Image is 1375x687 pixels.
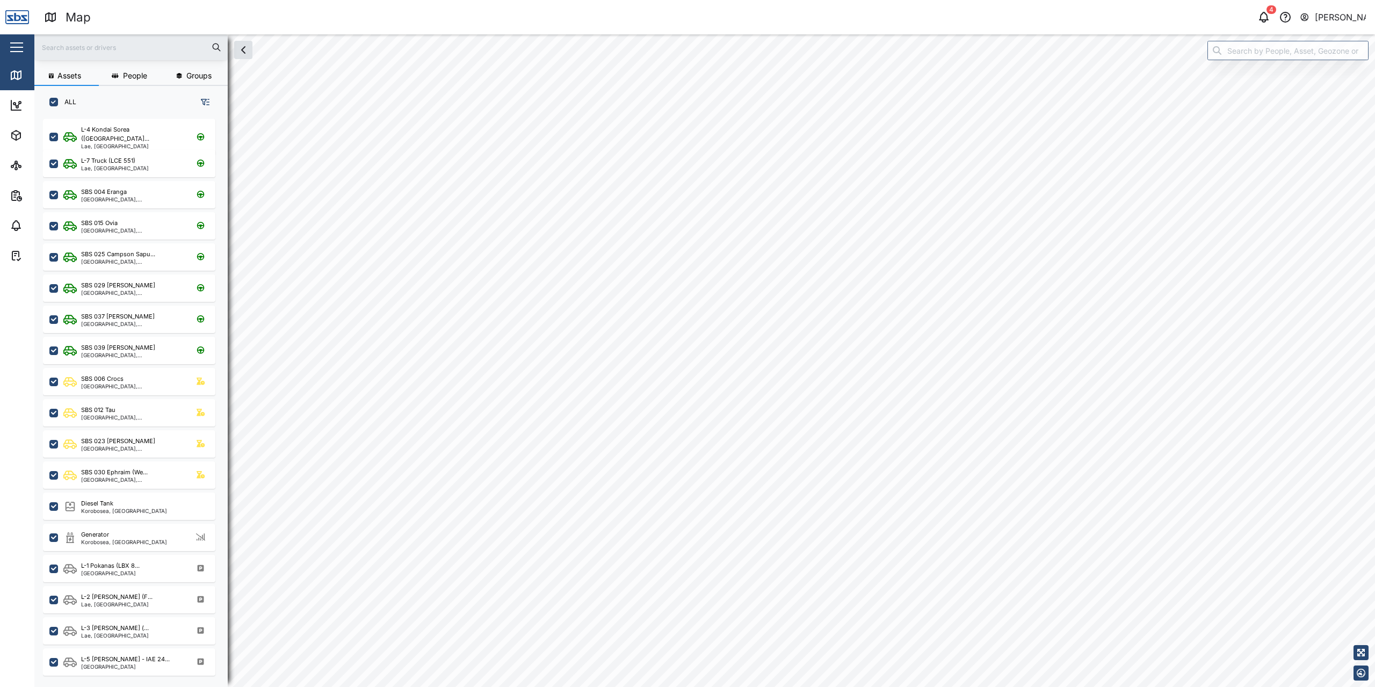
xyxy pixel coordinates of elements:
div: [GEOGRAPHIC_DATA], [GEOGRAPHIC_DATA] [81,384,184,389]
div: [GEOGRAPHIC_DATA], [GEOGRAPHIC_DATA] [81,477,184,482]
label: ALL [58,98,76,106]
input: Search by People, Asset, Geozone or Place [1207,41,1369,60]
div: [GEOGRAPHIC_DATA], [GEOGRAPHIC_DATA] [81,228,184,233]
div: Korobosea, [GEOGRAPHIC_DATA] [81,539,167,545]
div: L-7 Truck (LCE 551) [81,156,135,165]
span: Assets [57,72,81,79]
div: L-3 [PERSON_NAME] (... [81,624,149,633]
input: Search assets or drivers [41,39,221,55]
span: People [123,72,147,79]
div: grid [43,115,227,678]
div: [GEOGRAPHIC_DATA], [GEOGRAPHIC_DATA] [81,290,184,295]
div: SBS 006 Crocs [81,374,124,384]
div: Reports [28,190,64,201]
div: SBS 029 [PERSON_NAME] [81,281,155,290]
div: Dashboard [28,99,76,111]
div: Alarms [28,220,61,232]
div: [GEOGRAPHIC_DATA], [GEOGRAPHIC_DATA] [81,446,184,451]
div: SBS 004 Eranga [81,187,127,197]
div: [GEOGRAPHIC_DATA], [GEOGRAPHIC_DATA] [81,415,184,420]
div: SBS 025 Campson Sapu... [81,250,155,259]
div: Map [66,8,91,27]
div: [GEOGRAPHIC_DATA], [GEOGRAPHIC_DATA] [81,259,184,264]
div: SBS 023 [PERSON_NAME] [81,437,155,446]
div: SBS 037 [PERSON_NAME] [81,312,155,321]
div: [GEOGRAPHIC_DATA], [GEOGRAPHIC_DATA] [81,352,184,358]
div: [PERSON_NAME] [1315,11,1366,24]
div: [GEOGRAPHIC_DATA], [GEOGRAPHIC_DATA] [81,197,184,202]
div: Generator [81,530,109,539]
div: [GEOGRAPHIC_DATA] [81,664,170,669]
div: 4 [1267,5,1276,14]
div: Map [28,69,52,81]
div: SBS 015 Ovia [81,219,118,228]
div: L-4 Kondai Sorea ([GEOGRAPHIC_DATA]... [81,125,184,143]
span: Groups [186,72,212,79]
div: Korobosea, [GEOGRAPHIC_DATA] [81,508,167,514]
div: Sites [28,160,54,171]
div: Lae, [GEOGRAPHIC_DATA] [81,602,153,607]
div: SBS 039 [PERSON_NAME] [81,343,155,352]
div: L-1 Pokanas (LBX 8... [81,561,140,570]
div: Lae, [GEOGRAPHIC_DATA] [81,633,149,638]
img: Main Logo [5,5,29,29]
div: [GEOGRAPHIC_DATA], [GEOGRAPHIC_DATA] [81,321,184,327]
div: Lae, [GEOGRAPHIC_DATA] [81,165,149,171]
div: Assets [28,129,61,141]
div: SBS 030 Ephraim (We... [81,468,148,477]
canvas: Map [34,34,1375,687]
div: L-5 [PERSON_NAME] - IAE 24... [81,655,170,664]
div: L-2 [PERSON_NAME] (F... [81,592,153,602]
div: [GEOGRAPHIC_DATA] [81,570,140,576]
div: Diesel Tank [81,499,113,508]
button: [PERSON_NAME] [1299,10,1366,25]
div: Lae, [GEOGRAPHIC_DATA] [81,143,184,149]
div: SBS 012 Tau [81,406,115,415]
div: Tasks [28,250,57,262]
